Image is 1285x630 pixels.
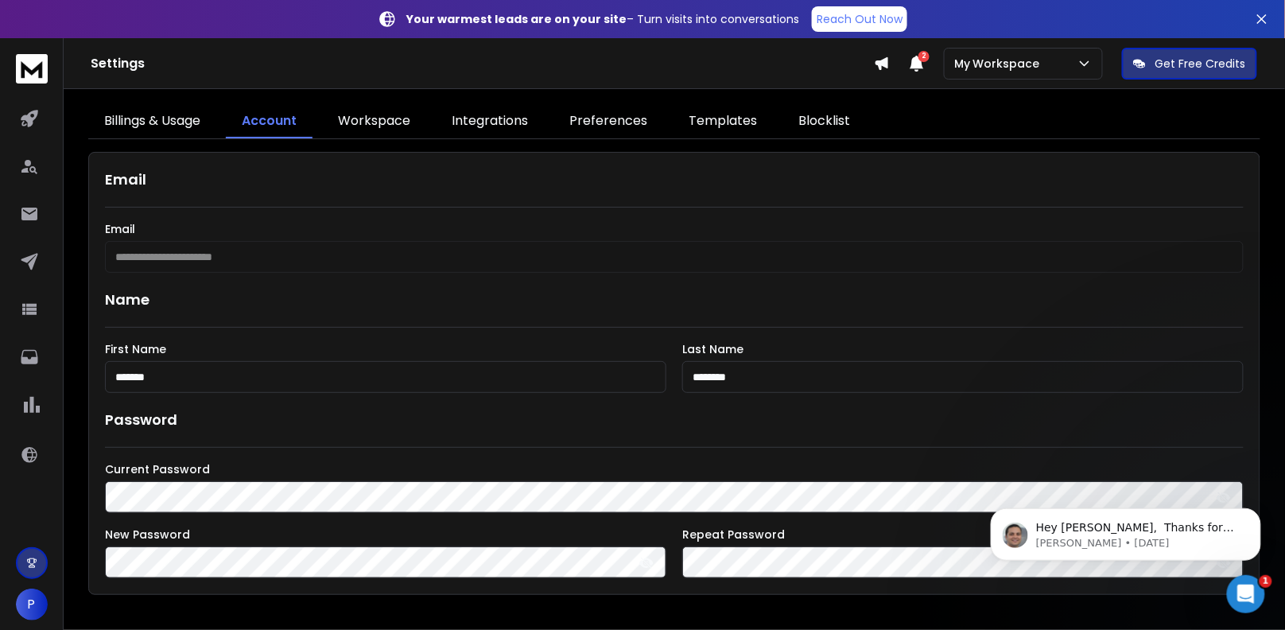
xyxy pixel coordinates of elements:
span: 1 [1260,575,1272,588]
button: Get Free Credits [1122,48,1257,80]
h1: Name [105,289,1244,311]
p: – Turn visits into conversations [406,11,799,27]
iframe: Intercom notifications message [967,475,1285,587]
label: Current Password [105,464,1244,475]
a: Workspace [322,105,426,138]
a: Reach Out Now [812,6,907,32]
a: Preferences [553,105,663,138]
label: First Name [105,344,666,355]
button: P [16,589,48,620]
strong: Your warmest leads are on your site [406,11,627,27]
a: Integrations [436,105,544,138]
p: My Workspace [954,56,1046,72]
a: Account [226,105,313,138]
h1: Password [105,409,177,431]
img: logo [16,54,48,84]
h1: Email [105,169,1244,191]
label: Repeat Password [682,529,1244,540]
label: Last Name [682,344,1244,355]
a: Templates [673,105,773,138]
a: Blocklist [782,105,866,138]
iframe: Intercom live chat [1227,575,1265,613]
a: Billings & Usage [88,105,216,138]
span: 2 [918,51,930,62]
label: Email [105,224,1244,235]
p: Reach Out Now [817,11,903,27]
p: Get Free Credits [1155,56,1246,72]
label: New Password [105,529,666,540]
h1: Settings [91,54,874,73]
